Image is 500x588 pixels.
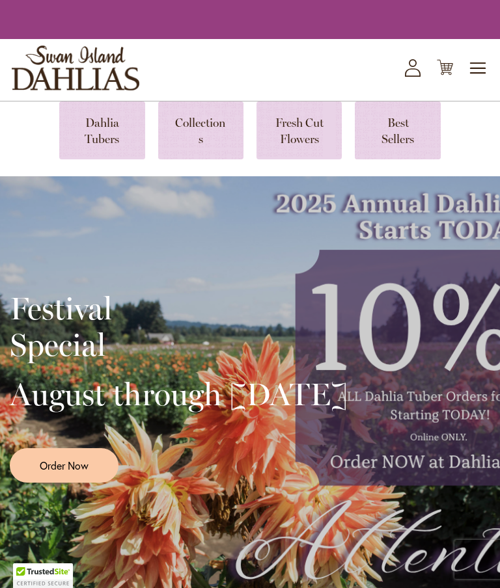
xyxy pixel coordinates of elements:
[12,46,139,90] a: store logo
[10,376,348,412] h2: August through [DATE]
[10,290,348,363] h2: Festival Special
[40,458,89,473] span: Order Now
[10,448,118,483] a: Order Now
